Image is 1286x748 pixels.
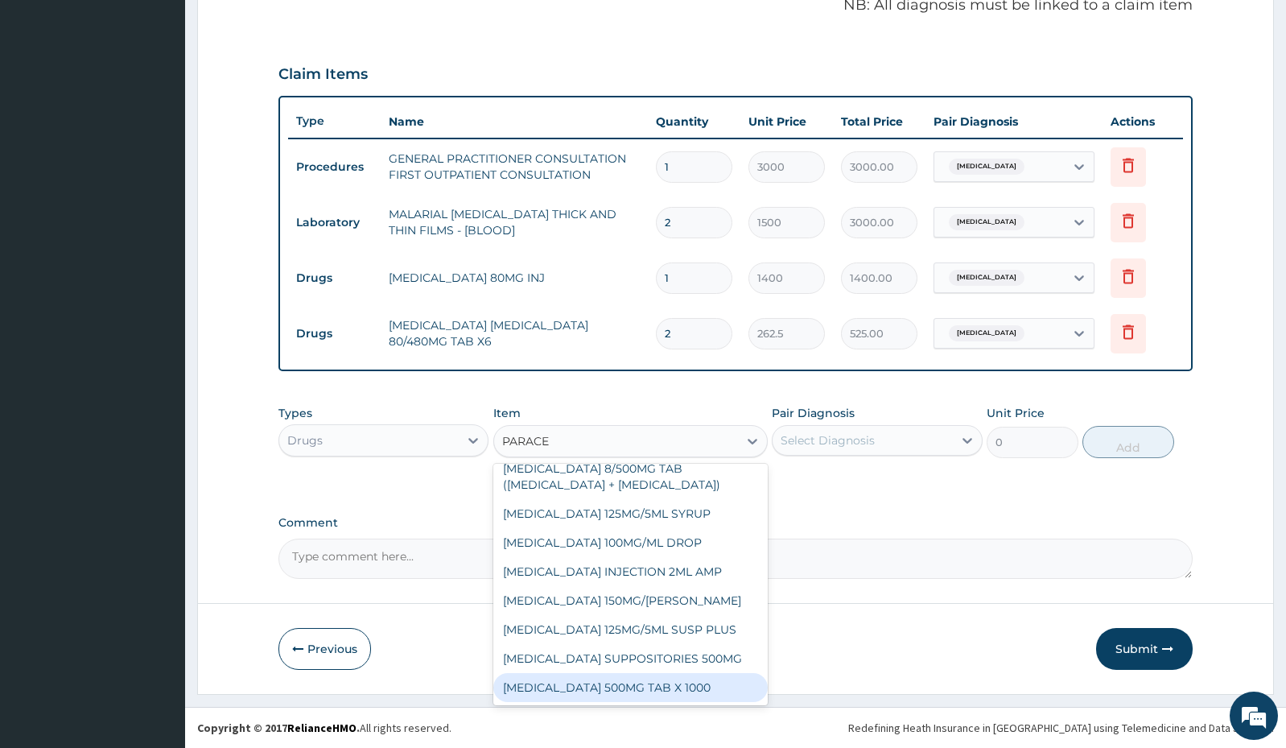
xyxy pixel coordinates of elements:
td: [MEDICAL_DATA] [MEDICAL_DATA] 80/480MG TAB X6 [381,309,648,357]
button: Add [1082,426,1174,458]
span: We're online! [93,203,222,366]
th: Pair Diagnosis [925,105,1103,138]
th: Quantity [648,105,740,138]
th: Unit Price [740,105,833,138]
div: [MEDICAL_DATA] SUPPOSITORIES 500MG [493,644,768,673]
th: Actions [1103,105,1183,138]
a: RelianceHMO [287,721,357,735]
strong: Copyright © 2017 . [197,721,360,735]
footer: All rights reserved. [185,707,1286,748]
td: GENERAL PRACTITIONER CONSULTATION FIRST OUTPATIENT CONSULTATION [381,143,648,191]
td: Procedures [288,152,381,182]
th: Total Price [833,105,925,138]
td: Laboratory [288,208,381,238]
div: [MEDICAL_DATA] 150MG/[PERSON_NAME] [493,586,768,615]
td: [MEDICAL_DATA] 80MG INJ [381,262,648,294]
label: Pair Diagnosis [772,405,855,421]
label: Unit Price [987,405,1045,421]
span: [MEDICAL_DATA] [949,159,1024,175]
textarea: Type your message and hit 'Enter' [8,440,307,496]
button: Submit [1096,628,1193,670]
div: Select Diagnosis [781,432,875,448]
div: [MEDICAL_DATA] 8/500MG TAB ([MEDICAL_DATA] + [MEDICAL_DATA]) [493,454,768,499]
span: [MEDICAL_DATA] [949,270,1024,286]
label: Item [493,405,521,421]
td: Drugs [288,263,381,293]
div: [MEDICAL_DATA] 125MG/5ML SUSP PLUS [493,615,768,644]
div: Redefining Heath Insurance in [GEOGRAPHIC_DATA] using Telemedicine and Data Science! [848,720,1274,736]
h3: Claim Items [278,66,368,84]
span: [MEDICAL_DATA] [949,214,1024,230]
td: MALARIAL [MEDICAL_DATA] THICK AND THIN FILMS - [BLOOD] [381,198,648,246]
button: Previous [278,628,371,670]
div: [MEDICAL_DATA] 500MG TAB X 1000 [493,673,768,702]
div: Drugs [287,432,323,448]
label: Comment [278,516,1193,530]
th: Type [288,106,381,136]
label: Types [278,407,312,420]
span: [MEDICAL_DATA] [949,325,1024,341]
td: Drugs [288,319,381,349]
div: [MEDICAL_DATA] 125MG/5ML SYRUP [493,499,768,528]
div: Minimize live chat window [264,8,303,47]
th: Name [381,105,648,138]
img: d_794563401_company_1708531726252_794563401 [30,81,65,121]
div: Chat with us now [84,90,270,111]
div: [MEDICAL_DATA] INJECTION 2ML AMP [493,557,768,586]
div: [MEDICAL_DATA] 100MG/ML DROP [493,528,768,557]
